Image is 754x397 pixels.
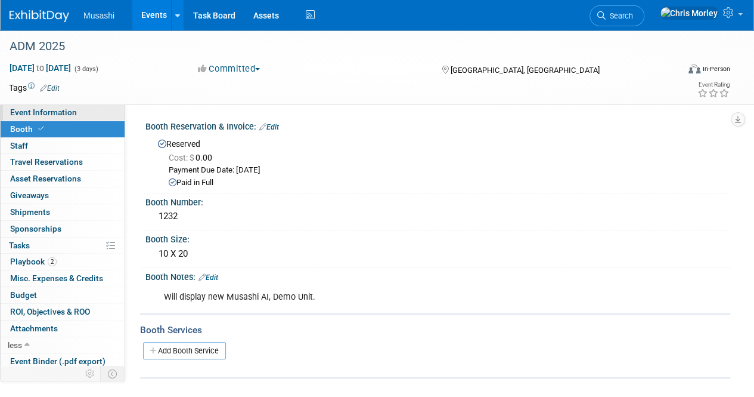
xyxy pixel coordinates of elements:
[1,238,125,254] a: Tasks
[83,11,114,20] span: Musashi
[35,63,46,73] span: to
[10,10,69,22] img: ExhibitDay
[154,207,721,226] div: 1232
[145,230,730,245] div: Booth Size:
[10,157,83,167] span: Travel Reservations
[1,321,125,337] a: Attachments
[1,254,125,270] a: Playbook2
[697,82,730,88] div: Event Rating
[259,123,279,131] a: Edit
[156,285,615,309] div: Will display new Musashi AI, Demo Unit.
[589,5,644,26] a: Search
[38,125,44,132] i: Booth reservation complete
[10,107,77,117] span: Event Information
[660,7,718,20] img: Chris Morley
[10,190,49,200] span: Giveaways
[1,104,125,121] a: Event Information
[606,11,633,20] span: Search
[1,204,125,220] a: Shipments
[10,124,46,134] span: Booth
[1,121,125,137] a: Booth
[145,193,730,208] div: Booth Number:
[80,366,101,381] td: Personalize Event Tab Strip
[10,141,28,150] span: Staff
[169,153,196,162] span: Cost: $
[10,324,58,333] span: Attachments
[48,257,57,266] span: 2
[143,342,226,359] a: Add Booth Service
[10,207,50,217] span: Shipments
[169,177,721,189] div: Paid in Full
[5,36,669,57] div: ADM 2025
[10,356,106,366] span: Event Binder (.pdf export)
[10,273,103,283] span: Misc. Expenses & Credits
[1,270,125,287] a: Misc. Expenses & Credits
[154,135,721,189] div: Reserved
[1,154,125,170] a: Travel Reservations
[40,84,60,93] a: Edit
[1,287,125,303] a: Budget
[73,65,98,73] span: (3 days)
[9,63,72,73] span: [DATE] [DATE]
[1,221,125,237] a: Sponsorships
[154,245,721,263] div: 10 X 20
[1,353,125,370] a: Event Binder (.pdf export)
[10,257,57,266] span: Playbook
[625,62,730,80] div: Event Format
[450,66,599,75] span: [GEOGRAPHIC_DATA], [GEOGRAPHIC_DATA]
[145,118,730,133] div: Booth Reservation & Invoice:
[194,63,265,75] button: Committed
[140,324,730,337] div: Booth Services
[169,165,721,176] div: Payment Due Date: [DATE]
[702,64,730,73] div: In-Person
[1,171,125,187] a: Asset Reservations
[688,64,700,73] img: Format-Inperson.png
[10,307,90,316] span: ROI, Objectives & ROO
[1,138,125,154] a: Staff
[10,224,61,233] span: Sponsorships
[1,337,125,353] a: less
[169,153,217,162] span: 0.00
[198,273,218,282] a: Edit
[1,187,125,204] a: Giveaways
[10,290,37,300] span: Budget
[101,366,125,381] td: Toggle Event Tabs
[1,304,125,320] a: ROI, Objectives & ROO
[145,268,730,284] div: Booth Notes:
[8,340,22,350] span: less
[10,174,81,183] span: Asset Reservations
[9,82,60,94] td: Tags
[9,241,30,250] span: Tasks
